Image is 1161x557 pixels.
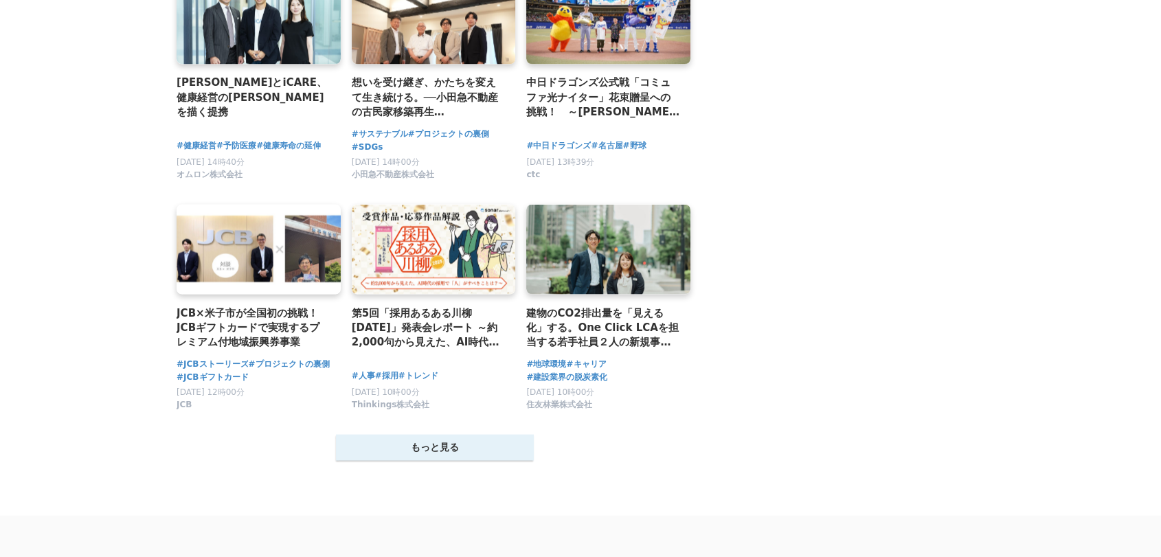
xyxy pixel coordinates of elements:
a: 住友林業株式会社 [526,402,592,412]
span: 住友林業株式会社 [526,398,592,410]
a: #地球環境 [526,357,566,370]
a: #名古屋 [591,139,622,152]
span: Thinkings株式会社 [352,398,430,410]
a: #SDGs [352,140,383,153]
a: #予防医療 [216,139,256,152]
span: ctc [526,168,540,180]
span: [DATE] 10時00分 [526,387,594,396]
span: 小田急不動産株式会社 [352,168,434,180]
span: [DATE] 14時40分 [177,157,245,166]
a: #JCBストーリーズ [177,357,248,370]
span: [DATE] 14時00分 [352,157,420,166]
span: [DATE] 13時39分 [526,157,594,166]
a: #サステナブル [352,127,408,140]
a: 想いを受け継ぎ、かたちを変えて生き続ける。──小田急不動産の古民家移築再生『KATARITSUGI』プロジェクト [352,75,505,120]
a: [PERSON_NAME]とiCARE、健康経営の[PERSON_NAME]を描く提携 [177,75,330,120]
a: JCB×米子市が全国初の挑戦！ JCBギフトカードで実現するプレミアム付地域振興券事業 [177,305,330,350]
a: #採用 [375,369,398,382]
a: 中日ドラゴンズ公式戦「コミュファ光ナイター」花束贈呈への挑戦！ ～[PERSON_NAME]と[PERSON_NAME]の裏側に密着～ [526,75,679,120]
a: 小田急不動産株式会社 [352,172,434,182]
a: JCB [177,402,192,412]
a: #プロジェクトの裏側 [408,127,489,140]
a: 第5回「採用あるある川柳[DATE]」発表会レポート ～約2,000句から見えた、AI時代の採用で「人」がすべきことは？～ [352,305,505,350]
a: ctc [526,172,540,182]
a: #中日ドラゴンズ [526,139,591,152]
button: もっと見る [336,434,534,460]
a: #プロジェクトの裏側 [248,357,329,370]
span: JCB [177,398,192,410]
span: オムロン株式会社 [177,168,243,180]
span: [DATE] 12時00分 [177,387,245,396]
a: #トレンド [398,369,438,382]
a: #キャリア [566,357,606,370]
a: #JCBギフトカード [177,370,248,383]
a: #野球 [622,139,646,152]
a: Thinkings株式会社 [352,402,430,412]
a: #人事 [352,369,375,382]
a: オムロン株式会社 [177,172,243,182]
a: #建設業界の脱炭素化 [526,370,607,383]
span: [DATE] 10時00分 [352,387,420,396]
a: #健康経営 [177,139,216,152]
a: 建物のCO2排出量を「見える化」する。One Click LCAを担当する若手社員２人の新規事業へかける想い [526,305,679,350]
a: #健康寿命の延伸 [256,139,321,152]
